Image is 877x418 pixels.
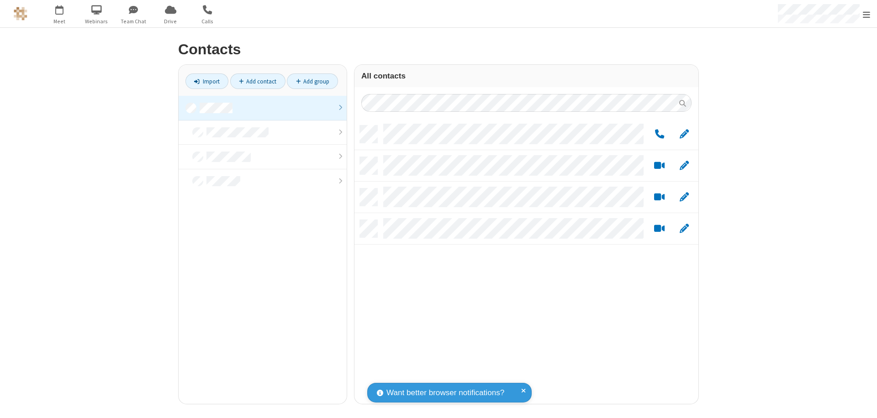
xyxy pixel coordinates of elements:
[116,17,151,26] span: Team Chat
[42,17,77,26] span: Meet
[361,72,692,80] h3: All contacts
[675,129,693,140] button: Edit
[675,223,693,235] button: Edit
[650,160,668,172] button: Start a video meeting
[190,17,225,26] span: Calls
[650,223,668,235] button: Start a video meeting
[650,192,668,203] button: Start a video meeting
[178,42,699,57] h2: Contacts
[650,129,668,140] button: Call by phone
[287,73,338,89] a: Add group
[386,387,504,399] span: Want better browser notifications?
[230,73,285,89] a: Add contact
[185,73,228,89] a: Import
[14,7,27,21] img: QA Selenium DO NOT DELETE OR CHANGE
[675,192,693,203] button: Edit
[675,160,693,172] button: Edit
[79,17,114,26] span: Webinars
[354,119,698,404] div: grid
[153,17,188,26] span: Drive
